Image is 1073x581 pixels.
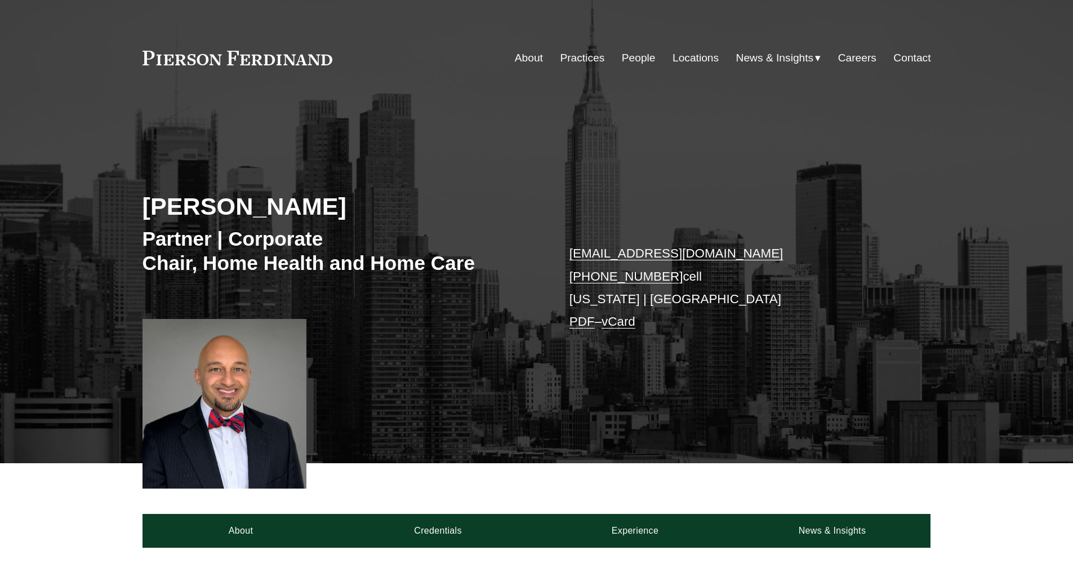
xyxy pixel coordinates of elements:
h2: [PERSON_NAME] [143,192,537,221]
a: vCard [602,314,635,329]
a: Practices [560,47,604,69]
a: About [143,514,340,548]
a: Careers [838,47,876,69]
a: [EMAIL_ADDRESS][DOMAIN_NAME] [569,246,783,260]
a: Credentials [340,514,537,548]
a: About [515,47,543,69]
a: [PHONE_NUMBER] [569,269,683,283]
a: Contact [893,47,930,69]
span: News & Insights [736,48,814,68]
a: Experience [537,514,734,548]
a: People [622,47,656,69]
a: PDF [569,314,595,329]
h3: Partner | Corporate Chair, Home Health and Home Care [143,227,537,276]
a: folder dropdown [736,47,821,69]
a: Locations [673,47,719,69]
p: cell [US_STATE] | [GEOGRAPHIC_DATA] – [569,242,898,333]
a: News & Insights [733,514,930,548]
